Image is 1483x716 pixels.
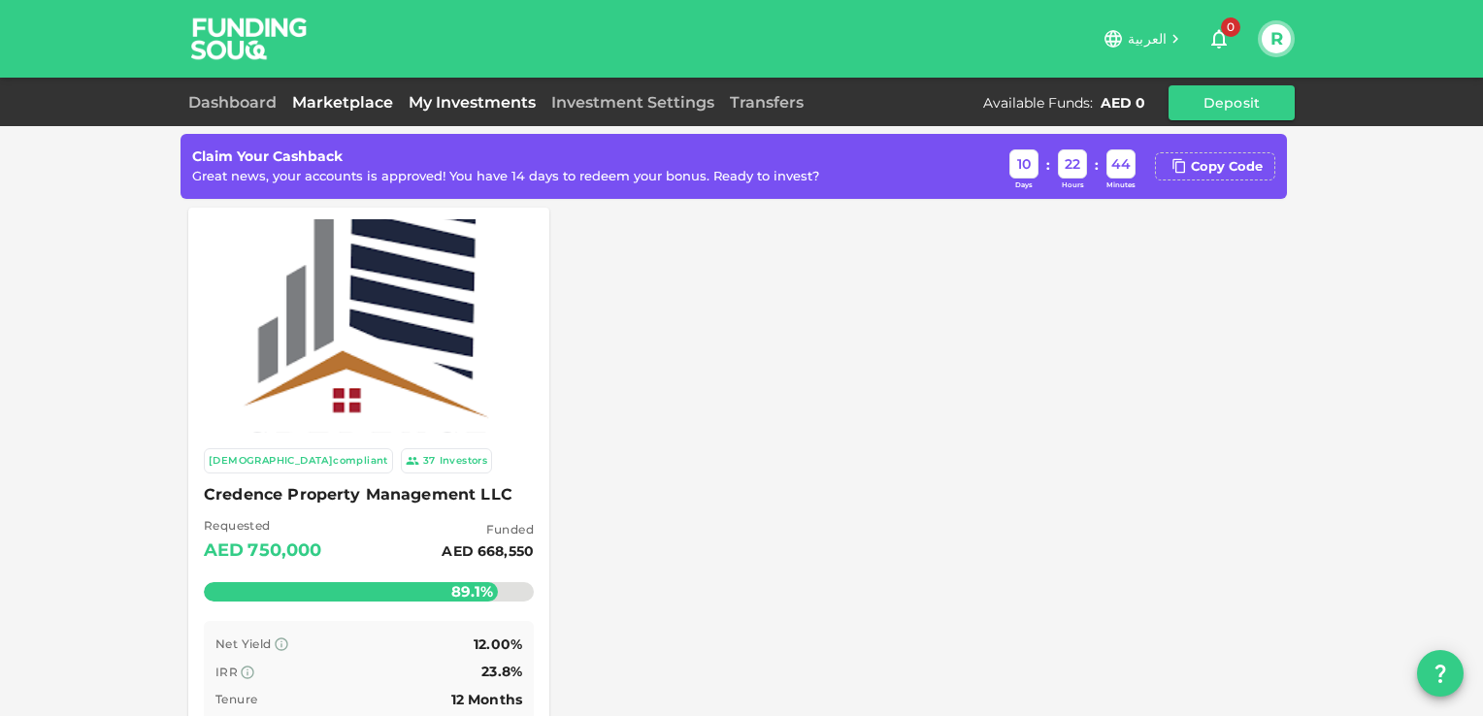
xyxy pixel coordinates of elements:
[1046,155,1050,176] div: :
[188,93,284,112] a: Dashboard
[192,167,819,186] div: Great news, your accounts is approved! You have 14 days to redeem your bonus. Ready to invest?
[442,520,534,539] span: Funded
[423,453,436,470] div: 37
[1106,180,1136,191] div: Minutes
[208,165,530,487] img: Marketplace Logo
[209,453,388,470] div: [DEMOGRAPHIC_DATA]compliant
[440,453,488,470] div: Investors
[192,147,343,165] span: Claim Your Cashback
[1058,180,1087,191] div: Hours
[204,481,534,508] span: Credence Property Management LLC
[215,636,272,651] span: Net Yield
[284,93,401,112] a: Marketplace
[1221,17,1240,37] span: 0
[401,93,544,112] a: My Investments
[1106,149,1136,179] div: 44
[544,93,722,112] a: Investment Settings
[1095,155,1099,176] div: :
[474,635,522,653] span: 12.00%
[1262,24,1291,53] button: R
[215,665,238,679] span: IRR
[1191,157,1263,177] div: Copy Code
[1058,149,1087,179] div: 22
[1169,85,1295,120] button: Deposit
[1128,30,1167,48] span: العربية
[204,516,322,536] span: Requested
[1009,149,1038,179] div: 10
[1417,650,1464,697] button: question
[1200,19,1238,58] button: 0
[451,691,522,708] span: 12 Months
[1101,93,1145,113] div: AED 0
[481,663,522,680] span: 23.8%
[215,692,257,706] span: Tenure
[722,93,811,112] a: Transfers
[983,93,1093,113] div: Available Funds :
[1009,180,1038,191] div: Days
